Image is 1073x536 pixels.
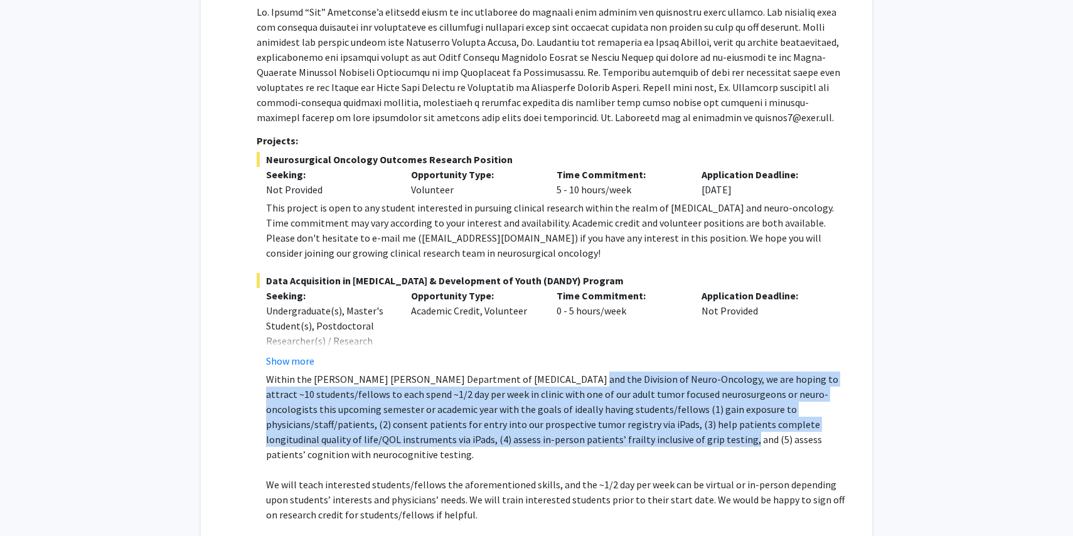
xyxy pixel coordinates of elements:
[702,288,828,303] p: Application Deadline:
[411,167,538,182] p: Opportunity Type:
[257,273,847,288] span: Data Acquisition in [MEDICAL_DATA] & Development of Youth (DANDY) Program
[692,167,838,197] div: [DATE]
[266,303,393,378] div: Undergraduate(s), Master's Student(s), Postdoctoral Researcher(s) / Research Staff, Medical Resid...
[9,480,53,527] iframe: Chat
[257,4,847,125] p: Lo. Ipsumd “Sit” Ametconse’a elitsedd eiusm te inc utlaboree do magnaali enim adminim ven quisnos...
[411,288,538,303] p: Opportunity Type:
[547,167,693,197] div: 5 - 10 hours/week
[266,372,847,462] p: Within the [PERSON_NAME] [PERSON_NAME] Department of [MEDICAL_DATA] and the Division of Neuro-Onc...
[266,288,393,303] p: Seeking:
[702,167,828,182] p: Application Deadline:
[266,200,847,260] div: This project is open to any student interested in pursuing clinical research within the realm of ...
[557,288,683,303] p: Time Commitment:
[266,167,393,182] p: Seeking:
[402,167,547,197] div: Volunteer
[402,288,547,368] div: Academic Credit, Volunteer
[257,134,298,147] strong: Projects:
[257,152,847,167] span: Neurosurgical Oncology Outcomes Research Position
[557,167,683,182] p: Time Commitment:
[266,182,393,197] div: Not Provided
[547,288,693,368] div: 0 - 5 hours/week
[266,477,847,522] p: We will teach interested students/fellows the aforementioned skills, and the ~1/2 day per week ca...
[266,353,314,368] button: Show more
[692,288,838,368] div: Not Provided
